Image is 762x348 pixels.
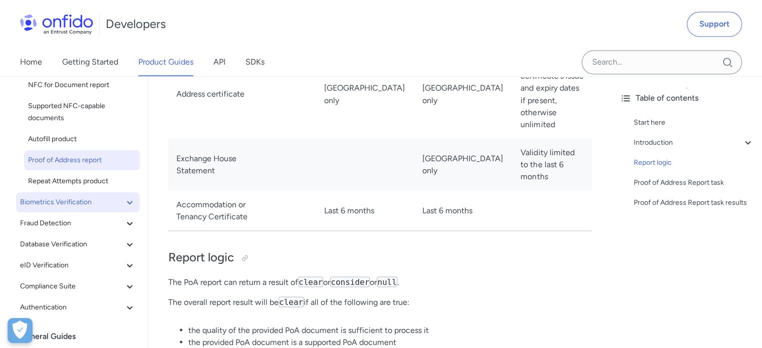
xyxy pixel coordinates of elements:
h2: Report logic [168,249,592,266]
h1: Developers [106,16,166,32]
td: Exchange House Statement [168,138,262,190]
a: Proof of Address report [24,150,140,170]
button: eID Verification [16,255,140,275]
button: Biometrics Verification [16,192,140,212]
td: Address certificate [168,50,262,138]
div: Cookie Preferences [8,318,33,343]
code: consider [330,276,370,287]
td: Last 6 months [316,190,414,231]
td: [GEOGRAPHIC_DATA] only [414,138,513,190]
td: [GEOGRAPHIC_DATA] only [414,50,513,138]
code: clear [279,296,304,307]
div: General Guides [20,326,144,346]
p: The overall report result will be if all of the following are true: [168,296,592,308]
button: Open Preferences [8,318,33,343]
a: Support [687,12,742,37]
span: Supported NFC-capable documents [28,100,136,124]
div: Table of contents [620,92,754,104]
a: Repeat Attempts product [24,171,140,191]
span: eID Verification [20,259,124,271]
td: Accommodation or Tenancy Certificate [168,190,262,231]
button: Authentication [16,297,140,317]
span: Biometrics Verification [20,196,124,208]
a: Proof of Address Report task results [634,196,754,208]
a: Introduction [634,136,754,148]
p: The PoA report can return a result of or or . [168,276,592,288]
td: Limited to certificate's issue and expiry dates if present, otherwise unlimited [513,50,592,138]
a: Start here [634,116,754,128]
li: the provided PoA document is a supported PoA document [188,336,592,348]
span: Fraud Detection [20,217,124,229]
a: Autofill product [24,129,140,149]
a: Home [20,48,42,76]
span: Database Verification [20,238,124,250]
button: Fraud Detection [16,213,140,233]
button: Compliance Suite [16,276,140,296]
span: Compliance Suite [20,280,124,292]
input: Onfido search input field [582,50,742,74]
a: Proof of Address Report task [634,176,754,188]
code: clear [298,276,323,287]
a: API [213,48,225,76]
a: NFC for Document report [24,75,140,95]
td: Last 6 months [414,190,513,231]
a: SDKs [245,48,265,76]
code: null [377,276,397,287]
span: NFC for Document report [28,79,136,91]
span: Authentication [20,301,124,313]
td: Validity limited to the last 6 months [513,138,592,190]
span: Repeat Attempts product [28,175,136,187]
button: Database Verification [16,234,140,254]
a: Report logic [634,156,754,168]
span: Autofill product [28,133,136,145]
li: the quality of the provided PoA document is sufficient to process it [188,324,592,336]
span: Proof of Address report [28,154,136,166]
a: Supported NFC-capable documents [24,96,140,128]
a: Getting Started [62,48,118,76]
td: [GEOGRAPHIC_DATA] only [316,50,414,138]
a: Product Guides [138,48,193,76]
img: Onfido Logo [20,14,93,34]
